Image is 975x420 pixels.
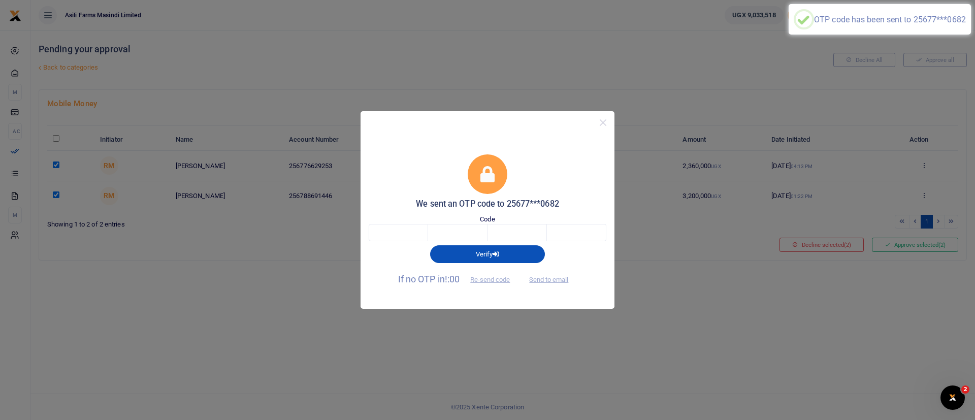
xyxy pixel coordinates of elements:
span: If no OTP in [398,274,519,284]
button: Close [596,115,610,130]
iframe: Intercom live chat [940,385,965,410]
h5: We sent an OTP code to 25677***0682 [369,199,606,209]
label: Code [480,214,495,224]
div: OTP code has been sent to 25677***0682 [814,15,966,24]
span: 2 [961,385,969,394]
button: Verify [430,245,545,263]
span: !:00 [445,274,460,284]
